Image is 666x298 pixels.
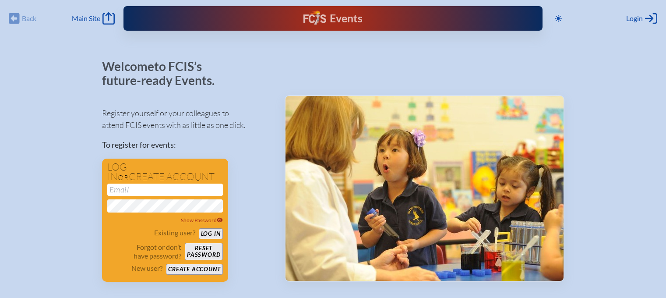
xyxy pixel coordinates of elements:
[118,173,129,182] span: or
[102,107,271,131] p: Register yourself or your colleagues to attend FCIS events with as little as one click.
[199,228,223,239] button: Log in
[102,60,225,87] p: Welcome to FCIS’s future-ready Events.
[107,243,182,260] p: Forgot or don’t have password?
[154,228,195,237] p: Existing user?
[107,184,223,196] input: Email
[72,14,100,23] span: Main Site
[72,12,115,25] a: Main Site
[166,264,222,275] button: Create account
[107,162,223,182] h1: Log in create account
[185,243,222,260] button: Resetpassword
[102,139,271,151] p: To register for events:
[131,264,162,273] p: New user?
[626,14,643,23] span: Login
[285,96,564,281] img: Events
[242,11,423,26] div: FCIS Events — Future ready
[181,217,223,223] span: Show Password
